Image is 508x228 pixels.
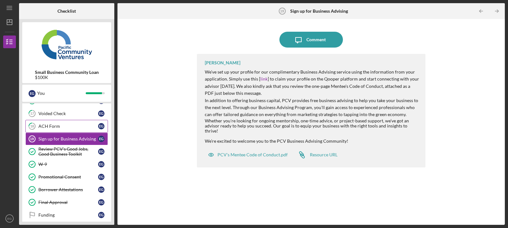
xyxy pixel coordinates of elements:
[260,76,268,81] a: link
[98,199,104,205] div: E G
[205,139,419,144] div: We’re excited to welcome you to the PCV Business Advising Community!
[57,9,76,14] b: Checklist
[22,25,111,63] img: Product logo
[30,112,34,116] tspan: 17
[38,212,98,218] div: Funding
[30,137,34,141] tspan: 19
[25,183,108,196] a: Borrower AttestationsEG
[38,200,98,205] div: Final Approval
[205,68,419,134] div: Whether you're looking for ongoing mentorship, one-time advice, or project-based support, we’ve g...
[98,212,104,218] div: E G
[279,32,343,48] button: Comment
[3,212,16,225] button: EG
[98,148,104,155] div: E G
[25,171,108,183] a: Promotional ConsentEG
[38,187,98,192] div: Borrower Attestations
[294,148,338,161] a: Resource URL
[37,88,86,99] div: You
[38,162,98,167] div: W-9
[98,174,104,180] div: E G
[35,75,99,80] div: $100K
[98,136,104,142] div: E G
[35,70,99,75] b: Small Business Community Loan
[98,186,104,193] div: E G
[38,136,98,141] div: Sign up for Business Advising
[25,158,108,171] a: W-9EG
[25,133,108,145] a: 19Sign up for Business AdvisingEG
[98,123,104,129] div: E G
[310,152,338,157] div: Resource URL
[306,32,326,48] div: Comment
[25,209,108,221] a: FundingEG
[205,148,291,161] button: PCV's Mentee Code of Conduct.pdf
[205,60,240,65] div: [PERSON_NAME]
[38,174,98,179] div: Promotional Consent
[25,145,108,158] a: Review PCV's Good Jobs, Good Business ToolkitEG
[205,97,419,118] p: In addition to offering business capital, PCV provides free business advising to help you take yo...
[98,110,104,117] div: E G
[29,90,36,97] div: E G
[25,120,108,133] a: 18ACH FormEG
[98,161,104,167] div: E G
[38,111,98,116] div: Voided Check
[217,152,288,157] div: PCV's Mentee Code of Conduct.pdf
[38,147,98,157] div: Review PCV's Good Jobs, Good Business Toolkit
[25,196,108,209] a: Final ApprovalEG
[290,9,348,14] b: Sign up for Business Advising
[38,124,98,129] div: ACH Form
[30,124,34,128] tspan: 18
[25,107,108,120] a: 17Voided CheckEG
[205,68,419,97] p: We’ve set up your profile for our complimentary Business Advising service using the information f...
[280,9,284,13] tspan: 19
[7,217,12,220] text: EG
